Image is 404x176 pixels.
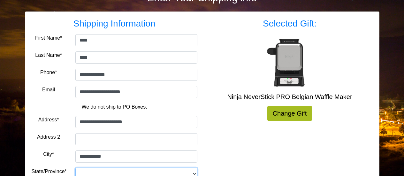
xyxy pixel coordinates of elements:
[207,18,373,29] h3: Selected Gift:
[32,168,67,175] label: State/Province*
[267,106,312,121] a: Change Gift
[35,34,62,42] label: First Name*
[43,150,54,158] label: City*
[36,103,193,111] p: We do not ship to PO Boxes.
[37,133,60,141] label: Address 2
[40,69,57,76] label: Phone*
[264,37,315,88] img: Ninja NeverStick PRO Belgian Waffle Maker
[38,116,59,124] label: Address*
[42,86,55,94] label: Email
[32,18,197,29] h3: Shipping Information
[35,51,62,59] label: Last Name*
[207,93,373,101] h5: Ninja NeverStick PRO Belgian Waffle Maker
